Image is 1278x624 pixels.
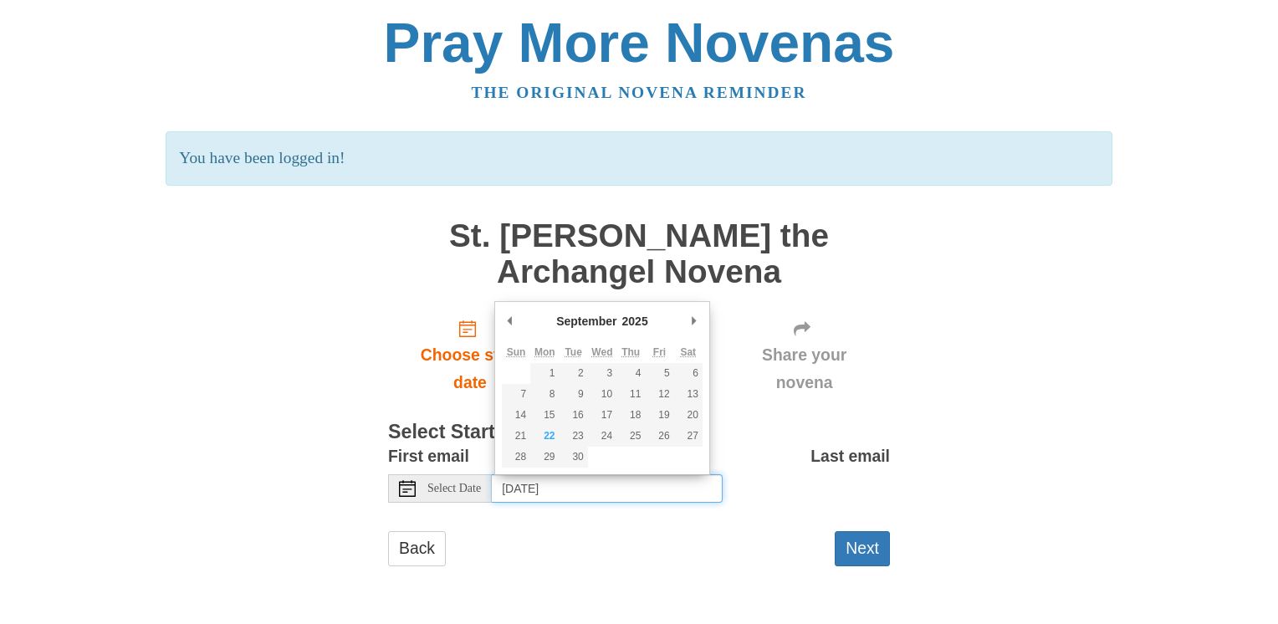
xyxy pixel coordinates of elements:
[718,306,890,406] div: Click "Next" to confirm your start date first.
[645,384,673,405] button: 12
[645,405,673,426] button: 19
[384,12,895,74] a: Pray More Novenas
[554,309,619,334] div: September
[388,218,890,289] h1: St. [PERSON_NAME] the Archangel Novena
[674,405,703,426] button: 20
[502,309,519,334] button: Previous Month
[388,306,552,406] a: Choose start date
[735,341,873,396] span: Share your novena
[427,483,481,494] span: Select Date
[388,531,446,565] a: Back
[674,363,703,384] button: 6
[507,346,526,358] abbr: Sunday
[388,442,469,470] label: First email
[680,346,696,358] abbr: Saturday
[835,531,890,565] button: Next
[620,309,651,334] div: 2025
[530,447,559,468] button: 29
[616,405,645,426] button: 18
[686,309,703,334] button: Next Month
[616,363,645,384] button: 4
[560,447,588,468] button: 30
[591,346,612,358] abbr: Wednesday
[560,384,588,405] button: 9
[502,447,530,468] button: 28
[166,131,1112,186] p: You have been logged in!
[645,426,673,447] button: 26
[472,84,807,101] a: The original novena reminder
[502,426,530,447] button: 21
[560,405,588,426] button: 16
[588,363,616,384] button: 3
[621,346,640,358] abbr: Thursday
[502,405,530,426] button: 14
[674,384,703,405] button: 13
[530,384,559,405] button: 8
[645,363,673,384] button: 5
[530,426,559,447] button: 22
[560,363,588,384] button: 2
[530,363,559,384] button: 1
[616,384,645,405] button: 11
[492,474,723,503] input: Use the arrow keys to pick a date
[588,426,616,447] button: 24
[588,384,616,405] button: 10
[810,442,890,470] label: Last email
[405,341,535,396] span: Choose start date
[674,426,703,447] button: 27
[530,405,559,426] button: 15
[588,405,616,426] button: 17
[502,384,530,405] button: 7
[565,346,581,358] abbr: Tuesday
[534,346,555,358] abbr: Monday
[560,426,588,447] button: 23
[653,346,666,358] abbr: Friday
[388,422,890,443] h3: Select Start Date
[616,426,645,447] button: 25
